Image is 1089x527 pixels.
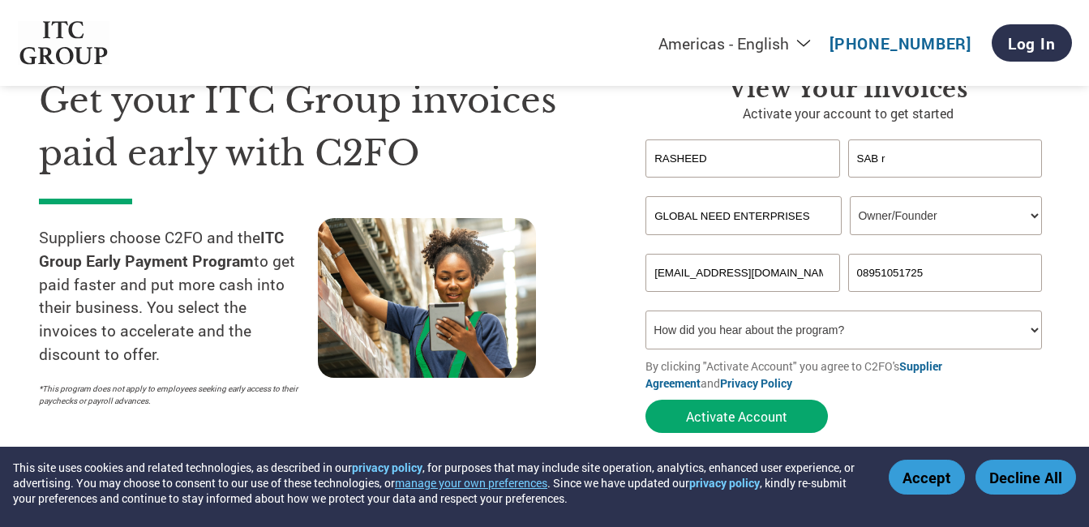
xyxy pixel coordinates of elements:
select: Title/Role [850,196,1042,235]
div: Inavlid Email Address [645,293,839,304]
div: Inavlid Phone Number [848,293,1042,304]
p: By clicking "Activate Account" you agree to C2FO's and [645,358,1050,392]
button: manage your own preferences [395,475,547,491]
input: Your company name* [645,196,842,235]
a: privacy policy [689,475,760,491]
h1: Get your ITC Group invoices paid early with C2FO [39,75,597,179]
button: Decline All [975,460,1076,495]
button: Accept [889,460,965,495]
p: *This program does not apply to employees seeking early access to their paychecks or payroll adva... [39,383,302,407]
div: This site uses cookies and related technologies, as described in our , for purposes that may incl... [13,460,865,506]
div: Invalid company name or company name is too long [645,237,1042,247]
img: supply chain worker [318,218,536,378]
div: Invalid first name or first name is too long [645,179,839,190]
p: Activate your account to get started [645,104,1050,123]
button: Activate Account [645,400,828,433]
a: Supplier Agreement [645,358,942,391]
input: First Name* [645,139,839,178]
a: [PHONE_NUMBER] [830,33,971,54]
a: privacy policy [352,460,422,475]
a: Log In [992,24,1072,62]
p: Suppliers choose C2FO and the to get paid faster and put more cash into their business. You selec... [39,226,318,366]
input: Phone* [848,254,1042,292]
input: Invalid Email format [645,254,839,292]
img: ITC Group [18,21,110,66]
strong: ITC Group Early Payment Program [39,227,284,271]
h3: View Your Invoices [645,75,1050,104]
input: Last Name* [848,139,1042,178]
a: Privacy Policy [720,375,792,391]
div: Invalid last name or last name is too long [848,179,1042,190]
